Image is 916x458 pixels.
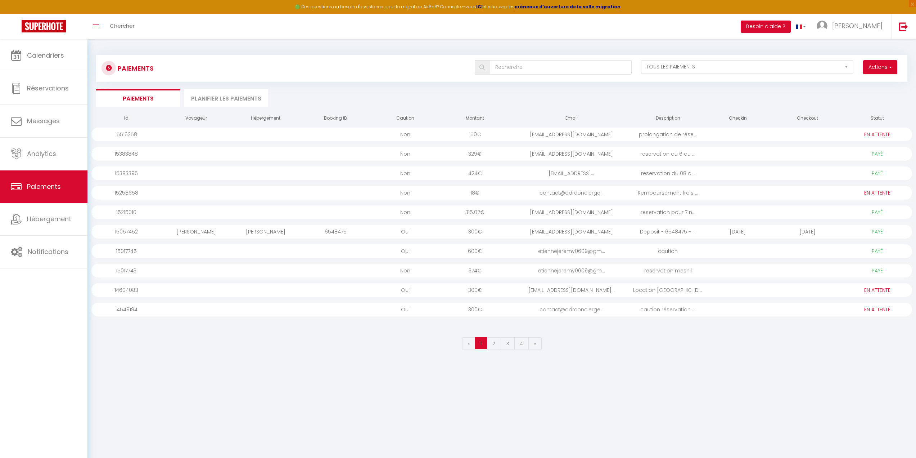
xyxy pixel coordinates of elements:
div: 14604083 [91,283,161,297]
div: 15057452 [91,225,161,239]
h3: Paiements [118,60,154,76]
a: 2 [487,337,501,350]
span: Calendriers [27,51,64,60]
div: reservation pour 7 n... [633,205,703,219]
div: Non [370,205,440,219]
span: Notifications [28,247,68,256]
a: 3 [501,337,515,350]
span: » [534,341,536,347]
div: etiennejeremy0609@gm... [510,264,633,277]
th: Booking ID [301,112,370,125]
span: « [468,341,470,347]
div: 374 [440,264,510,277]
th: Description [633,112,703,125]
a: 1 [475,337,487,349]
img: ... [817,21,827,31]
span: Chercher [110,22,135,30]
span: € [478,306,482,313]
span: € [478,286,482,294]
div: [PERSON_NAME] [161,225,231,239]
div: 15516258 [91,128,161,141]
div: [EMAIL_ADDRESS][DOMAIN_NAME] [510,128,633,141]
a: Chercher [104,14,140,39]
div: Remboursement frais ... [633,186,703,200]
div: 300 [440,225,510,239]
span: Paiements [27,182,61,191]
th: Caution [370,112,440,125]
div: Non [370,264,440,277]
div: Non [370,186,440,200]
div: Non [370,147,440,161]
div: Location [GEOGRAPHIC_DATA] du... [633,283,703,297]
div: caution [633,244,703,258]
th: Voyageur [161,112,231,125]
div: [EMAIL_ADDRESS]... [510,166,633,180]
div: 15017745 [91,244,161,258]
div: Oui [370,225,440,239]
div: reservation du 6 au ... [633,147,703,161]
span: Analytics [27,149,56,158]
div: [DATE] [772,225,842,239]
div: Oui [370,303,440,316]
button: Ouvrir le widget de chat LiveChat [6,3,27,25]
li: Planifier les paiements [184,89,268,107]
div: [EMAIL_ADDRESS][DOMAIN_NAME]... [510,283,633,297]
div: 6548475 [301,225,370,239]
div: 424 [440,166,510,180]
img: logout [899,22,908,31]
div: etiennejeremy0609@gm... [510,244,633,258]
span: € [475,189,479,196]
th: Statut [842,112,912,125]
div: prolongation de rése... [633,128,703,141]
div: Non [370,166,440,180]
div: [EMAIL_ADDRESS][DOMAIN_NAME] [510,225,633,239]
div: 300 [440,283,510,297]
div: 15383396 [91,166,161,180]
div: Non [370,128,440,141]
a: ICI [476,4,483,10]
span: € [478,228,482,235]
th: Id [91,112,161,125]
a: 4 [514,337,529,350]
div: Oui [370,244,440,258]
a: ... [PERSON_NAME] [811,14,892,39]
div: caution réservation ... [633,303,703,316]
div: 14549194 [91,303,161,316]
div: 315.02 [440,205,510,219]
div: reservation mesnil [633,264,703,277]
div: 600 [440,244,510,258]
span: € [477,267,482,274]
nav: Page navigation example [462,334,542,353]
div: 15383848 [91,147,161,161]
a: Previous [462,337,475,350]
img: Super Booking [22,20,66,32]
div: reservation du 08 a... [633,166,703,180]
a: créneaux d'ouverture de la salle migration [515,4,621,10]
span: € [477,150,482,157]
div: 18 [440,186,510,200]
div: [EMAIL_ADDRESS][DOMAIN_NAME] [510,205,633,219]
a: Next [528,337,542,350]
div: Deposit - 6548475 - ... [633,225,703,239]
span: Réservations [27,84,69,93]
span: € [478,170,482,177]
div: Oui [370,283,440,297]
th: Email [510,112,633,125]
div: 329 [440,147,510,161]
button: Actions [863,60,897,75]
span: [PERSON_NAME] [832,21,883,30]
div: contact@adrconcierge... [510,186,633,200]
th: Checkin [703,112,773,125]
th: Checkout [772,112,842,125]
th: Hébergement [231,112,301,125]
div: 300 [440,303,510,316]
div: 15258658 [91,186,161,200]
input: Recherche [490,60,632,75]
div: [EMAIL_ADDRESS][DOMAIN_NAME] [510,147,633,161]
li: Paiements [96,89,180,107]
button: Besoin d'aide ? [741,21,791,33]
span: Hébergement [27,214,71,223]
div: 15215010 [91,205,161,219]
